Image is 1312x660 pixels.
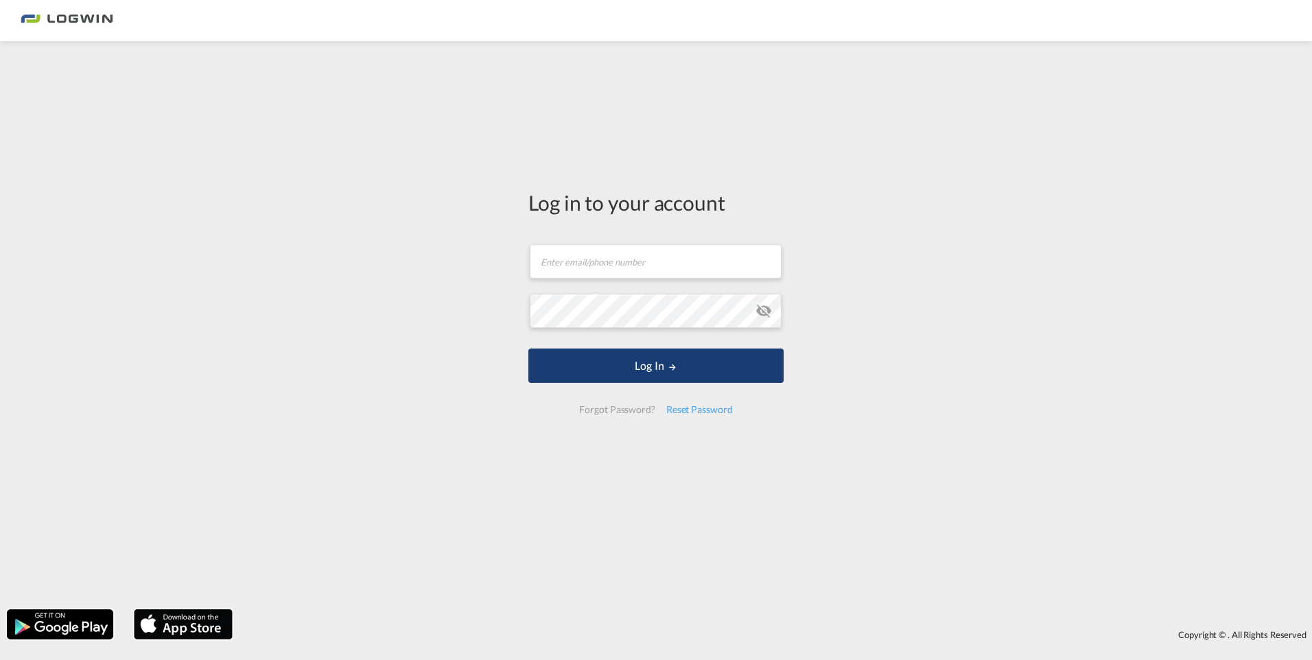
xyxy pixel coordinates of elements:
img: bc73a0e0d8c111efacd525e4c8ad7d32.png [21,5,113,36]
img: apple.png [132,608,234,641]
button: LOGIN [528,349,784,383]
div: Log in to your account [528,188,784,217]
img: google.png [5,608,115,641]
div: Reset Password [661,397,738,422]
input: Enter email/phone number [530,244,782,279]
div: Forgot Password? [574,397,660,422]
div: Copyright © . All Rights Reserved [239,623,1312,646]
md-icon: icon-eye-off [755,303,772,319]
